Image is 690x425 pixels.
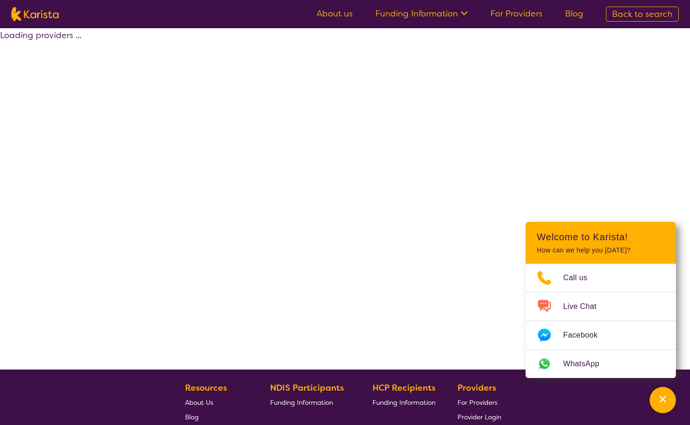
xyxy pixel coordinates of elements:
[270,382,344,394] b: NDIS Participants
[563,357,611,371] span: WhatsApp
[185,382,227,394] b: Resources
[317,8,353,19] a: About us
[185,409,248,424] a: Blog
[537,231,665,243] h2: Welcome to Karista!
[563,328,609,342] span: Facebook
[526,264,676,378] ul: Choose channel
[612,8,673,20] span: Back to search
[606,7,679,22] a: Back to search
[650,387,676,413] button: Channel Menu
[270,398,333,407] span: Funding Information
[565,8,583,19] a: Blog
[490,8,543,19] a: For Providers
[537,246,665,254] p: How can we help you [DATE]?
[526,350,676,378] a: Web link opens in a new tab.
[270,395,351,409] a: Funding Information
[457,395,501,409] a: For Providers
[526,222,676,378] div: Channel Menu
[185,413,199,421] span: Blog
[457,409,501,424] a: Provider Login
[457,398,497,407] span: For Providers
[11,7,59,21] img: Karista logo
[372,398,435,407] span: Funding Information
[457,382,496,394] b: Providers
[563,299,608,314] span: Live Chat
[185,395,248,409] a: About Us
[185,398,213,407] span: About Us
[372,382,435,394] b: HCP Recipients
[372,395,435,409] a: Funding Information
[563,271,599,285] span: Call us
[457,413,501,421] span: Provider Login
[375,8,468,19] a: Funding Information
